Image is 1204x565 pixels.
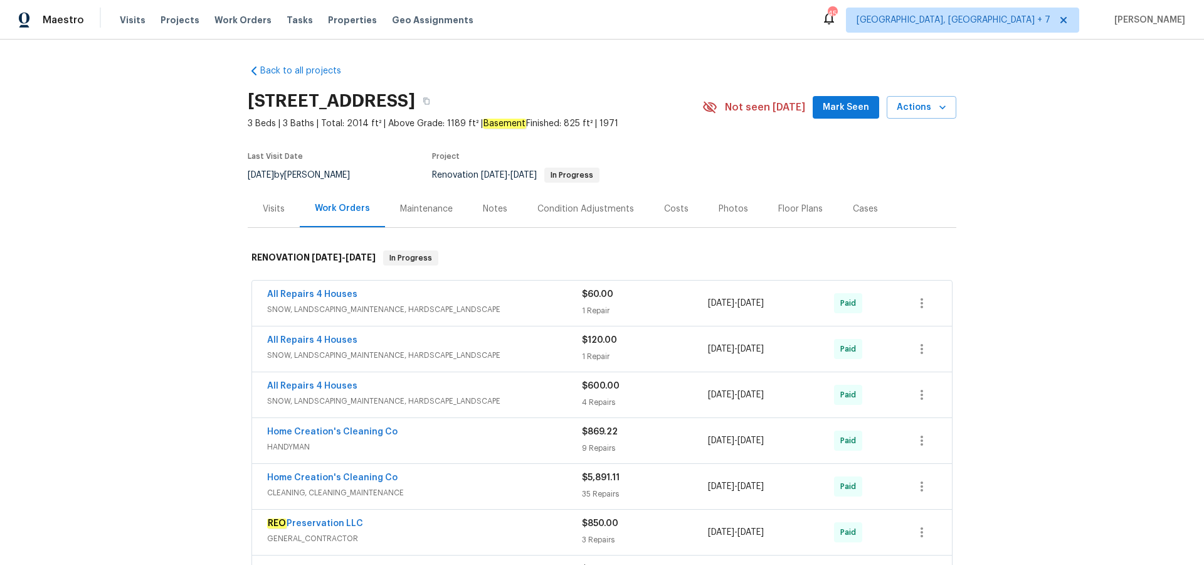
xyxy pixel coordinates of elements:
[267,519,363,529] a: REOPreservation LLC
[857,14,1050,26] span: [GEOGRAPHIC_DATA], [GEOGRAPHIC_DATA] + 7
[537,203,634,215] div: Condition Adjustments
[778,203,823,215] div: Floor Plans
[582,442,708,455] div: 9 Repairs
[708,297,764,309] span: -
[392,14,473,26] span: Geo Assignments
[263,203,285,215] div: Visits
[664,203,689,215] div: Costs
[708,436,734,445] span: [DATE]
[432,153,460,160] span: Project
[248,153,303,160] span: Last Visit Date
[823,100,869,116] span: Mark Seen
[346,253,376,262] span: [DATE]
[737,528,764,537] span: [DATE]
[287,16,313,24] span: Tasks
[582,396,708,409] div: 4 Repairs
[719,203,748,215] div: Photos
[582,488,708,500] div: 35 Repairs
[267,473,398,482] a: Home Creation's Cleaning Co
[1109,14,1185,26] span: [PERSON_NAME]
[267,487,582,499] span: CLEANING, CLEANING_MAINTENANCE
[828,8,837,20] div: 45
[267,532,582,545] span: GENERAL_CONTRACTOR
[708,528,734,537] span: [DATE]
[737,436,764,445] span: [DATE]
[708,526,764,539] span: -
[582,382,620,390] span: $600.00
[214,14,272,26] span: Work Orders
[708,480,764,493] span: -
[708,390,734,399] span: [DATE]
[248,168,365,183] div: by [PERSON_NAME]
[582,336,617,345] span: $120.00
[708,345,734,353] span: [DATE]
[725,101,805,114] span: Not seen [DATE]
[582,428,618,436] span: $869.22
[267,349,582,362] span: SNOW, LANDSCAPING_MAINTENANCE, HARDSCAPE_LANDSCAPE
[708,343,764,355] span: -
[840,434,861,447] span: Paid
[737,299,764,308] span: [DATE]
[737,390,764,399] span: [DATE]
[546,171,598,179] span: In Progress
[582,304,708,317] div: 1 Repair
[415,90,438,112] button: Copy Address
[400,203,453,215] div: Maintenance
[248,65,368,77] a: Back to all projects
[312,253,342,262] span: [DATE]
[840,526,861,539] span: Paid
[251,250,376,266] h6: RENOVATION
[481,171,507,180] span: [DATE]
[483,203,507,215] div: Notes
[510,171,537,180] span: [DATE]
[582,519,618,528] span: $850.00
[248,238,956,278] div: RENOVATION [DATE]-[DATE]In Progress
[840,297,861,309] span: Paid
[315,202,370,215] div: Work Orders
[582,290,613,299] span: $60.00
[813,96,879,119] button: Mark Seen
[737,482,764,491] span: [DATE]
[248,95,415,107] h2: [STREET_ADDRESS]
[267,382,357,390] a: All Repairs 4 Houses
[267,519,287,529] em: REO
[161,14,199,26] span: Projects
[267,303,582,316] span: SNOW, LANDSCAPING_MAINTENANCE, HARDSCAPE_LANDSCAPE
[582,473,620,482] span: $5,891.11
[384,252,437,264] span: In Progress
[43,14,84,26] span: Maestro
[328,14,377,26] span: Properties
[840,343,861,355] span: Paid
[267,395,582,407] span: SNOW, LANDSCAPING_MAINTENANCE, HARDSCAPE_LANDSCAPE
[483,119,526,129] em: Basement
[887,96,956,119] button: Actions
[432,171,599,180] span: Renovation
[267,290,357,299] a: All Repairs 4 Houses
[708,434,764,447] span: -
[737,345,764,353] span: [DATE]
[582,534,708,546] div: 3 Repairs
[312,253,376,262] span: -
[267,336,357,345] a: All Repairs 4 Houses
[897,100,946,116] span: Actions
[708,389,764,401] span: -
[708,299,734,308] span: [DATE]
[582,350,708,363] div: 1 Repair
[248,171,274,180] span: [DATE]
[708,482,734,491] span: [DATE]
[481,171,537,180] span: -
[853,203,878,215] div: Cases
[267,441,582,453] span: HANDYMAN
[248,117,702,130] span: 3 Beds | 3 Baths | Total: 2014 ft² | Above Grade: 1189 ft² | Finished: 825 ft² | 1971
[120,14,145,26] span: Visits
[840,389,861,401] span: Paid
[267,428,398,436] a: Home Creation's Cleaning Co
[840,480,861,493] span: Paid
